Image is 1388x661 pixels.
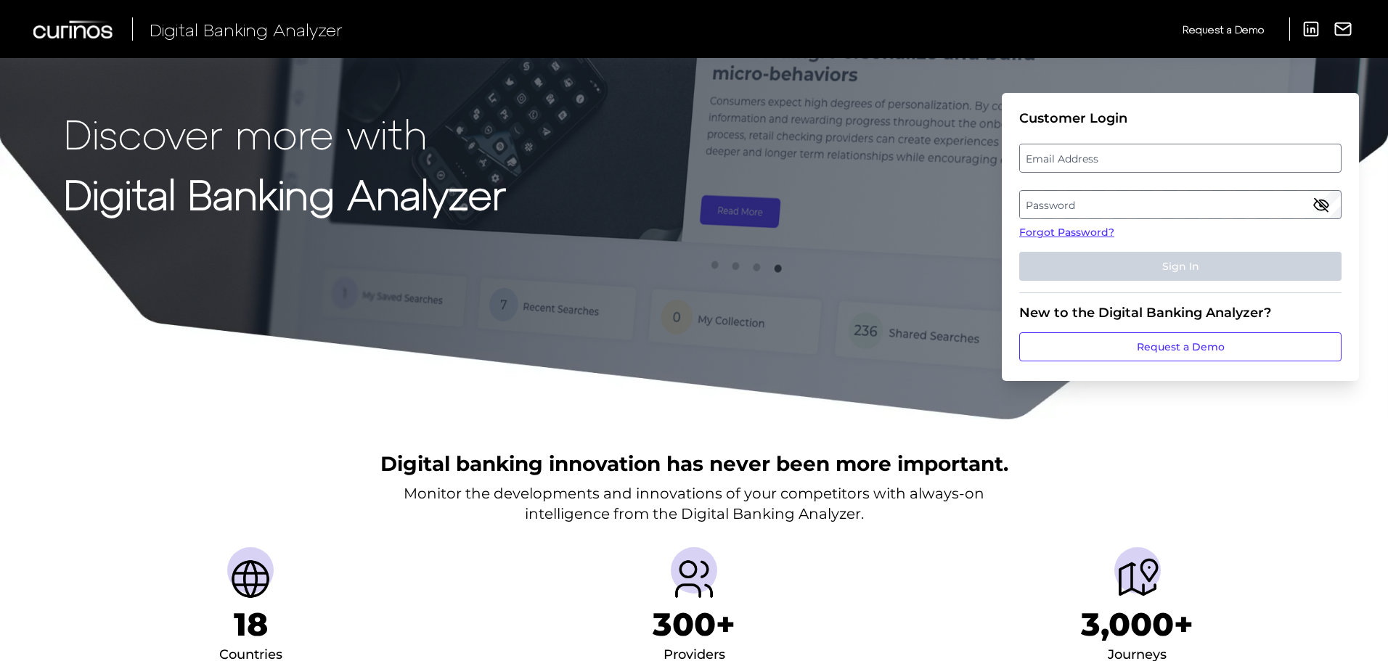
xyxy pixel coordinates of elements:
div: Customer Login [1019,110,1342,126]
h1: 18 [234,605,268,644]
strong: Digital Banking Analyzer [64,169,506,218]
div: New to the Digital Banking Analyzer? [1019,305,1342,321]
label: Email Address [1020,145,1340,171]
h1: 300+ [653,605,735,644]
p: Discover more with [64,110,506,156]
img: Journeys [1114,556,1161,602]
a: Request a Demo [1183,17,1264,41]
img: Countries [227,556,274,602]
a: Request a Demo [1019,332,1342,361]
button: Sign In [1019,252,1342,281]
img: Providers [671,556,717,602]
label: Password [1020,192,1340,218]
img: Curinos [33,20,115,38]
a: Forgot Password? [1019,225,1342,240]
span: Digital Banking Analyzer [150,19,343,40]
p: Monitor the developments and innovations of your competitors with always-on intelligence from the... [404,483,984,524]
h2: Digital banking innovation has never been more important. [380,450,1008,477]
span: Request a Demo [1183,23,1264,36]
h1: 3,000+ [1081,605,1193,644]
